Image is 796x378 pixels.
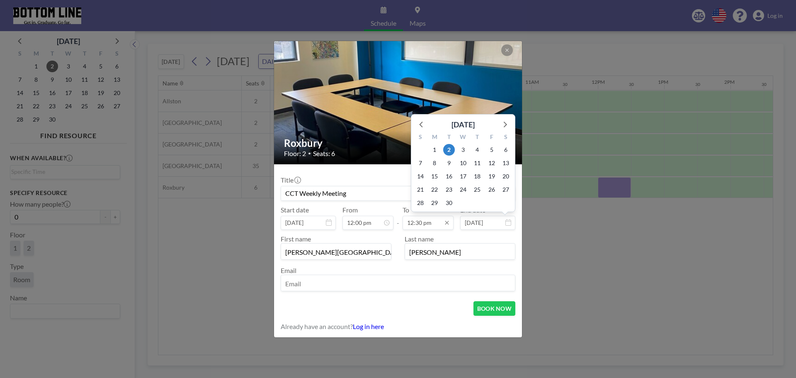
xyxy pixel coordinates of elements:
[473,301,515,316] button: BOOK NOW
[457,171,469,182] span: Wednesday, September 17, 2025
[484,132,498,143] div: F
[415,157,426,169] span: Sunday, September 7, 2025
[308,150,311,156] span: •
[486,157,498,169] span: Friday, September 12, 2025
[281,266,296,274] label: Email
[471,144,483,156] span: Thursday, September 4, 2025
[342,206,358,214] label: From
[415,171,426,182] span: Sunday, September 14, 2025
[471,184,483,195] span: Thursday, September 25, 2025
[415,184,426,195] span: Sunday, September 21, 2025
[486,171,498,182] span: Friday, September 19, 2025
[429,197,440,209] span: Monday, September 29, 2025
[427,132,442,143] div: M
[281,206,309,214] label: Start date
[443,197,455,209] span: Tuesday, September 30, 2025
[471,171,483,182] span: Thursday, September 18, 2025
[451,119,475,130] div: [DATE]
[499,132,513,143] div: S
[457,157,469,169] span: Wednesday, September 10, 2025
[443,184,455,195] span: Tuesday, September 23, 2025
[471,157,483,169] span: Thursday, September 11, 2025
[415,197,426,209] span: Sunday, September 28, 2025
[486,184,498,195] span: Friday, September 26, 2025
[429,171,440,182] span: Monday, September 15, 2025
[397,209,399,227] span: -
[457,184,469,195] span: Wednesday, September 24, 2025
[313,149,335,158] span: Seats: 6
[413,132,427,143] div: S
[500,144,512,156] span: Saturday, September 6, 2025
[500,171,512,182] span: Saturday, September 20, 2025
[443,157,455,169] span: Tuesday, September 9, 2025
[281,176,300,184] label: Title
[429,184,440,195] span: Monday, September 22, 2025
[281,235,311,243] label: First name
[281,322,353,331] span: Already have an account?
[281,186,515,200] input: Guest reservation
[429,157,440,169] span: Monday, September 8, 2025
[486,144,498,156] span: Friday, September 5, 2025
[281,277,515,291] input: Email
[456,132,470,143] div: W
[403,206,409,214] label: To
[429,144,440,156] span: Monday, September 1, 2025
[284,137,513,149] h2: Roxbury
[405,245,515,259] input: Last name
[443,144,455,156] span: Tuesday, September 2, 2025
[443,171,455,182] span: Tuesday, September 16, 2025
[405,235,434,243] label: Last name
[500,184,512,195] span: Saturday, September 27, 2025
[500,157,512,169] span: Saturday, September 13, 2025
[470,132,484,143] div: T
[284,149,306,158] span: Floor: 2
[281,245,391,259] input: First name
[457,144,469,156] span: Wednesday, September 3, 2025
[442,132,456,143] div: T
[353,322,384,330] a: Log in here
